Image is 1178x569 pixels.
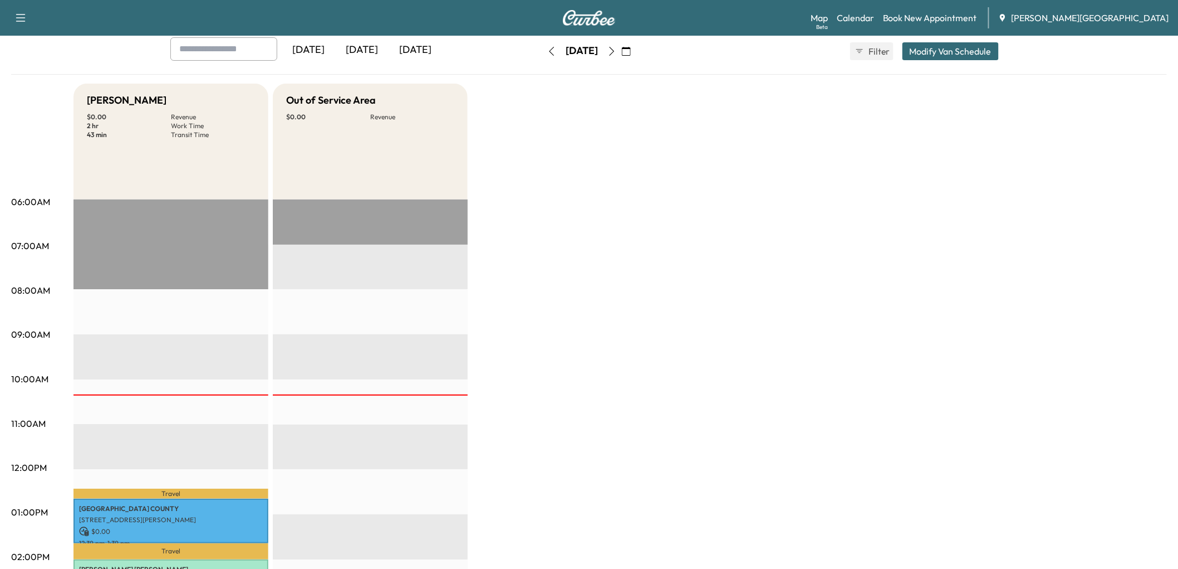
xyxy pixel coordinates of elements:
p: Travel [73,489,268,498]
button: Filter [850,42,894,60]
p: 43 min [87,130,171,139]
p: 12:00PM [11,461,47,474]
img: Curbee Logo [562,10,616,26]
div: [DATE] [282,37,335,63]
a: Calendar [837,11,874,25]
p: Revenue [370,113,454,121]
p: 06:00AM [11,195,50,208]
span: Filter [868,45,889,58]
a: Book New Appointment [883,11,977,25]
button: Modify Van Schedule [902,42,999,60]
div: [DATE] [335,37,389,63]
h5: [PERSON_NAME] [87,93,166,108]
a: MapBeta [811,11,828,25]
span: [PERSON_NAME][GEOGRAPHIC_DATA] [1012,11,1169,25]
p: [STREET_ADDRESS][PERSON_NAME] [79,515,263,524]
p: 09:00AM [11,328,50,341]
div: [DATE] [389,37,442,63]
h5: Out of Service Area [286,93,376,108]
p: Revenue [171,113,255,121]
div: Beta [816,23,828,31]
p: 2 hr [87,121,171,130]
div: [DATE] [566,44,598,58]
p: 11:00AM [11,417,46,430]
p: 07:00AM [11,239,49,252]
p: 02:00PM [11,550,50,563]
p: $ 0.00 [286,113,370,121]
p: $ 0.00 [87,113,171,121]
p: 08:00AM [11,284,50,297]
p: 01:00PM [11,505,48,519]
p: 10:00AM [11,372,48,386]
p: Transit Time [171,130,255,139]
p: Travel [73,543,268,559]
p: $ 0.00 [79,527,263,537]
p: Work Time [171,121,255,130]
p: [GEOGRAPHIC_DATA] COUNTY [79,504,263,513]
p: 12:39 pm - 1:39 pm [79,539,263,548]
